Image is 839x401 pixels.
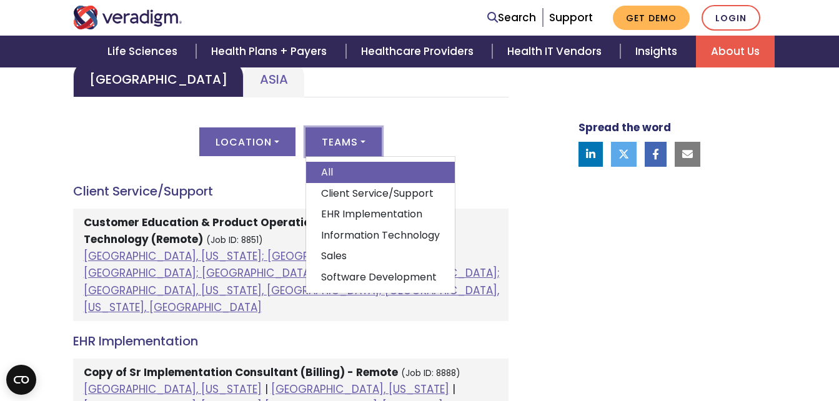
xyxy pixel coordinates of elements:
[306,183,455,204] a: Client Service/Support
[306,225,455,246] a: Information Technology
[346,36,492,67] a: Healthcare Providers
[305,127,382,156] button: Teams
[401,367,460,379] small: (Job ID: 8888)
[271,382,449,397] a: [GEOGRAPHIC_DATA], [US_STATE]
[265,382,268,397] span: |
[487,9,536,26] a: Search
[73,61,244,97] a: [GEOGRAPHIC_DATA]
[84,215,455,247] strong: Customer Education & Product Operations Specialist - Healthcare Technology (Remote)
[92,36,196,67] a: Life Sciences
[6,365,36,395] button: Open CMP widget
[206,234,263,246] small: (Job ID: 8851)
[306,204,455,225] a: EHR Implementation
[199,127,295,156] button: Location
[452,382,455,397] span: |
[578,120,671,135] strong: Spread the word
[620,36,696,67] a: Insights
[84,249,500,315] a: [GEOGRAPHIC_DATA], [US_STATE]; [GEOGRAPHIC_DATA], [US_STATE], [GEOGRAPHIC_DATA]; [GEOGRAPHIC_DATA...
[613,6,690,30] a: Get Demo
[696,36,775,67] a: About Us
[306,267,455,288] a: Software Development
[73,184,509,199] h4: Client Service/Support
[196,36,345,67] a: Health Plans + Payers
[306,162,455,183] a: All
[702,5,760,31] a: Login
[244,61,304,97] a: Asia
[306,245,455,267] a: Sales
[84,382,262,397] a: [GEOGRAPHIC_DATA], [US_STATE]
[549,10,593,25] a: Support
[84,365,398,380] strong: Copy of Sr Implementation Consultant (Billing) - Remote
[73,6,182,29] img: Veradigm logo
[73,334,509,349] h4: EHR Implementation
[492,36,620,67] a: Health IT Vendors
